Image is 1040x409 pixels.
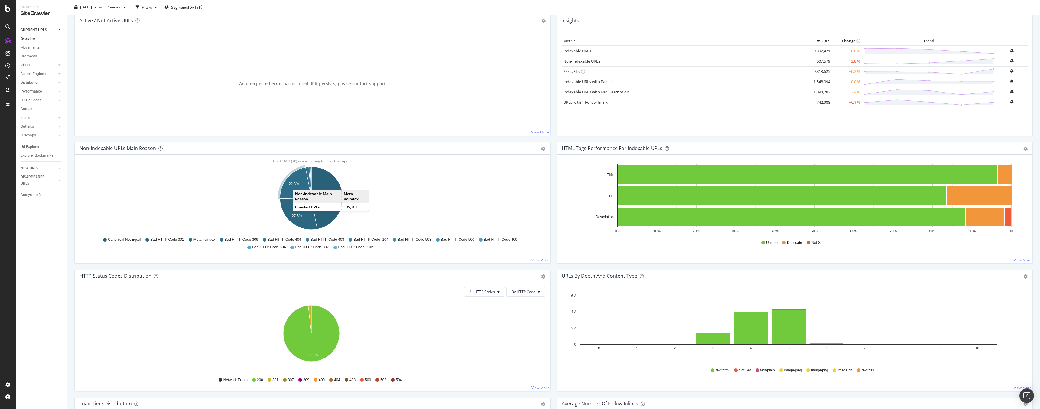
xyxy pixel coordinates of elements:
[21,115,57,121] a: Inlinks
[164,2,200,12] button: Segments[DATE]
[21,80,57,86] a: Distribution
[563,79,614,84] a: Indexable URLs with Bad H1
[464,287,505,297] button: All HTTP Codes
[760,368,775,373] span: text/plain
[784,368,802,373] span: image/jpeg
[21,174,57,187] a: DISAPPEARED URLS
[341,190,369,203] td: Meta noindex
[615,229,620,233] text: 0%
[239,81,386,87] span: An unexpected error has occured. If it persists, please contact support
[334,378,340,383] span: 404
[562,164,1025,234] svg: A chart.
[380,378,386,383] span: 503
[21,36,35,42] div: Overview
[293,190,341,203] td: Non-Indexable Main Reason
[21,62,30,68] div: Visits
[108,237,141,242] span: Canonical Not Equal
[257,378,263,383] span: 200
[21,144,63,150] a: Url Explorer
[562,292,1025,362] div: A chart.
[808,37,832,46] th: # URLS
[272,378,278,383] span: 301
[21,123,34,130] div: Outlinks
[21,165,57,172] a: NEW URLS
[21,174,51,187] div: DISAPPEARED URLS
[968,229,976,233] text: 90%
[21,27,57,33] a: CURRENT URLS
[79,17,133,25] h4: Active / Not Active URLs
[832,97,862,107] td: +6.1 %
[21,10,62,17] div: SiteCrawler
[772,229,779,233] text: 40%
[365,378,371,383] span: 500
[1023,274,1028,279] div: gear
[832,87,862,97] td: +3.4 %
[562,401,638,407] div: Average Number of Follow Inlinks
[21,132,57,139] a: Sitemaps
[80,145,156,151] div: Non-Indexable URLs Main Reason
[338,245,373,250] span: Bad HTTP Code -102
[571,326,576,330] text: 2M
[788,346,789,350] text: 5
[939,346,941,350] text: 9
[541,402,545,406] div: gear
[1010,69,1013,73] div: bell-plus
[808,77,832,87] td: 1,548,094
[808,46,832,56] td: 9,392,421
[396,378,402,383] span: 504
[975,346,981,350] text: 10+
[21,71,57,77] a: Search Engines
[512,289,535,294] span: By HTTP Code
[837,368,852,373] span: image/gif
[609,194,614,198] text: H1
[307,353,318,357] text: 98.1%
[349,378,356,383] span: 408
[808,66,832,77] td: 9,813,625
[531,385,549,390] a: View More
[80,164,543,234] div: A chart.
[21,44,63,51] a: Movements
[563,58,600,64] a: Non-Indexable URLs
[21,132,36,139] div: Sitemaps
[21,80,40,86] div: Distribution
[902,346,903,350] text: 8
[531,257,549,263] a: View More
[862,37,996,46] th: Trend
[1023,147,1028,151] div: gear
[104,5,121,10] span: Previous
[563,69,580,74] a: 2xx URLs
[832,56,862,66] td: +13.8 %
[832,46,862,56] td: -0.8 %
[21,192,42,198] div: Analysis Info
[712,346,714,350] text: 3
[99,5,104,10] span: vs
[862,368,874,373] span: text/css
[506,287,545,297] button: By HTTP Code
[80,302,543,372] svg: A chart.
[607,173,614,177] text: Title
[252,245,286,250] span: Bad HTTP Code 504
[21,53,63,60] a: Segments
[150,237,184,242] span: Bad HTTP Code 301
[811,229,818,233] text: 50%
[653,229,661,233] text: 10%
[808,97,832,107] td: 742,988
[562,145,662,151] div: HTML Tags Performance for Indexable URLs
[808,56,832,66] td: 607,579
[563,89,629,95] a: Indexable URLs with Bad Description
[716,368,729,373] span: text/html
[288,378,294,383] span: 307
[104,2,128,12] button: Previous
[398,237,431,242] span: Bad HTTP Code 503
[303,378,309,383] span: 309
[21,62,57,68] a: Visits
[674,346,676,350] text: 2
[21,152,63,159] a: Explorer Bookmarks
[21,123,57,130] a: Outlinks
[732,229,739,233] text: 30%
[133,2,159,12] button: Filters
[21,106,63,112] a: Content
[561,17,579,25] h4: Insights
[21,152,53,159] div: Explorer Bookmarks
